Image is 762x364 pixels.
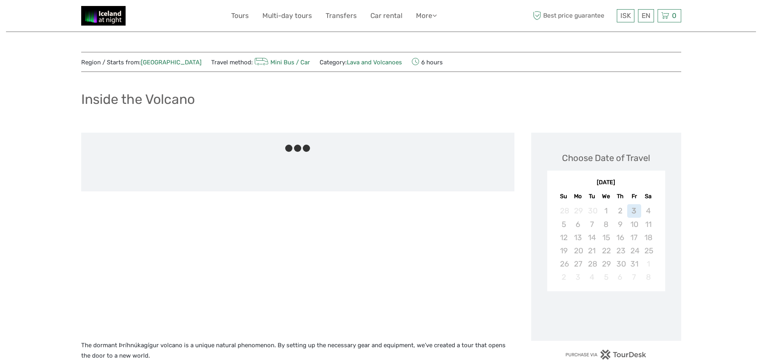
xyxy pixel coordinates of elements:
div: Loading... [604,312,609,317]
div: Not available Friday, October 24th, 2025 [627,244,641,257]
span: Travel method: [211,56,310,68]
div: Not available Thursday, October 16th, 2025 [613,231,627,244]
div: Not available Saturday, October 25th, 2025 [641,244,655,257]
div: Not available Friday, October 31st, 2025 [627,257,641,271]
span: Region / Starts from: [81,58,202,67]
div: Not available Friday, October 3rd, 2025 [627,204,641,217]
div: Th [613,191,627,202]
div: Not available Tuesday, October 28th, 2025 [585,257,599,271]
div: Not available Sunday, September 28th, 2025 [557,204,571,217]
span: Category: [320,58,402,67]
div: [DATE] [547,179,665,187]
div: Not available Monday, October 6th, 2025 [571,218,585,231]
div: Not available Monday, October 20th, 2025 [571,244,585,257]
a: More [416,10,437,22]
div: Not available Sunday, October 19th, 2025 [557,244,571,257]
a: Tours [231,10,249,22]
div: month 2025-10 [550,204,662,284]
div: Not available Wednesday, October 8th, 2025 [599,218,613,231]
div: Not available Saturday, October 18th, 2025 [641,231,655,244]
div: Not available Wednesday, October 29th, 2025 [599,257,613,271]
div: Not available Monday, October 13th, 2025 [571,231,585,244]
div: Not available Wednesday, October 1st, 2025 [599,204,613,217]
div: Not available Sunday, October 12th, 2025 [557,231,571,244]
h1: Inside the Volcano [81,91,195,107]
div: Not available Saturday, October 11th, 2025 [641,218,655,231]
div: Not available Saturday, October 4th, 2025 [641,204,655,217]
div: Not available Thursday, October 2nd, 2025 [613,204,627,217]
a: [GEOGRAPHIC_DATA] [141,59,202,66]
div: Not available Thursday, October 9th, 2025 [613,218,627,231]
div: Not available Friday, October 10th, 2025 [627,218,641,231]
div: Choose Date of Travel [562,152,650,164]
a: Car rental [370,10,402,22]
span: 0 [671,12,678,20]
div: Tu [585,191,599,202]
a: Mini Bus / Car [253,59,310,66]
div: Not available Tuesday, October 14th, 2025 [585,231,599,244]
div: Not available Sunday, November 2nd, 2025 [557,271,571,284]
div: Not available Wednesday, October 22nd, 2025 [599,244,613,257]
span: ISK [620,12,631,20]
div: Not available Tuesday, October 21st, 2025 [585,244,599,257]
div: Not available Tuesday, November 4th, 2025 [585,271,599,284]
div: Not available Thursday, November 6th, 2025 [613,271,627,284]
div: Not available Monday, September 29th, 2025 [571,204,585,217]
div: Not available Saturday, November 8th, 2025 [641,271,655,284]
span: Best price guarantee [531,9,615,22]
div: Not available Wednesday, November 5th, 2025 [599,271,613,284]
div: Not available Friday, November 7th, 2025 [627,271,641,284]
div: Su [557,191,571,202]
div: Not available Sunday, October 26th, 2025 [557,257,571,271]
div: Mo [571,191,585,202]
div: Not available Thursday, October 30th, 2025 [613,257,627,271]
div: Not available Saturday, November 1st, 2025 [641,257,655,271]
div: EN [638,9,654,22]
a: Multi-day tours [262,10,312,22]
div: Sa [641,191,655,202]
img: PurchaseViaTourDesk.png [565,350,646,360]
div: Not available Tuesday, September 30th, 2025 [585,204,599,217]
div: Not available Thursday, October 23rd, 2025 [613,244,627,257]
a: Lava and Volcanoes [347,59,402,66]
div: Not available Sunday, October 5th, 2025 [557,218,571,231]
div: Not available Monday, November 3rd, 2025 [571,271,585,284]
div: Not available Friday, October 17th, 2025 [627,231,641,244]
div: Not available Tuesday, October 7th, 2025 [585,218,599,231]
span: 6 hours [412,56,443,68]
img: 2375-0893e409-a1bb-4841-adb0-b7e32975a913_logo_small.jpg [81,6,126,26]
a: Transfers [326,10,357,22]
div: Fr [627,191,641,202]
div: We [599,191,613,202]
p: The dormant Þríhnúkagígur volcano is a unique natural phenomenon. By setting up the necessary gea... [81,340,514,361]
div: Not available Wednesday, October 15th, 2025 [599,231,613,244]
div: Not available Monday, October 27th, 2025 [571,257,585,271]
